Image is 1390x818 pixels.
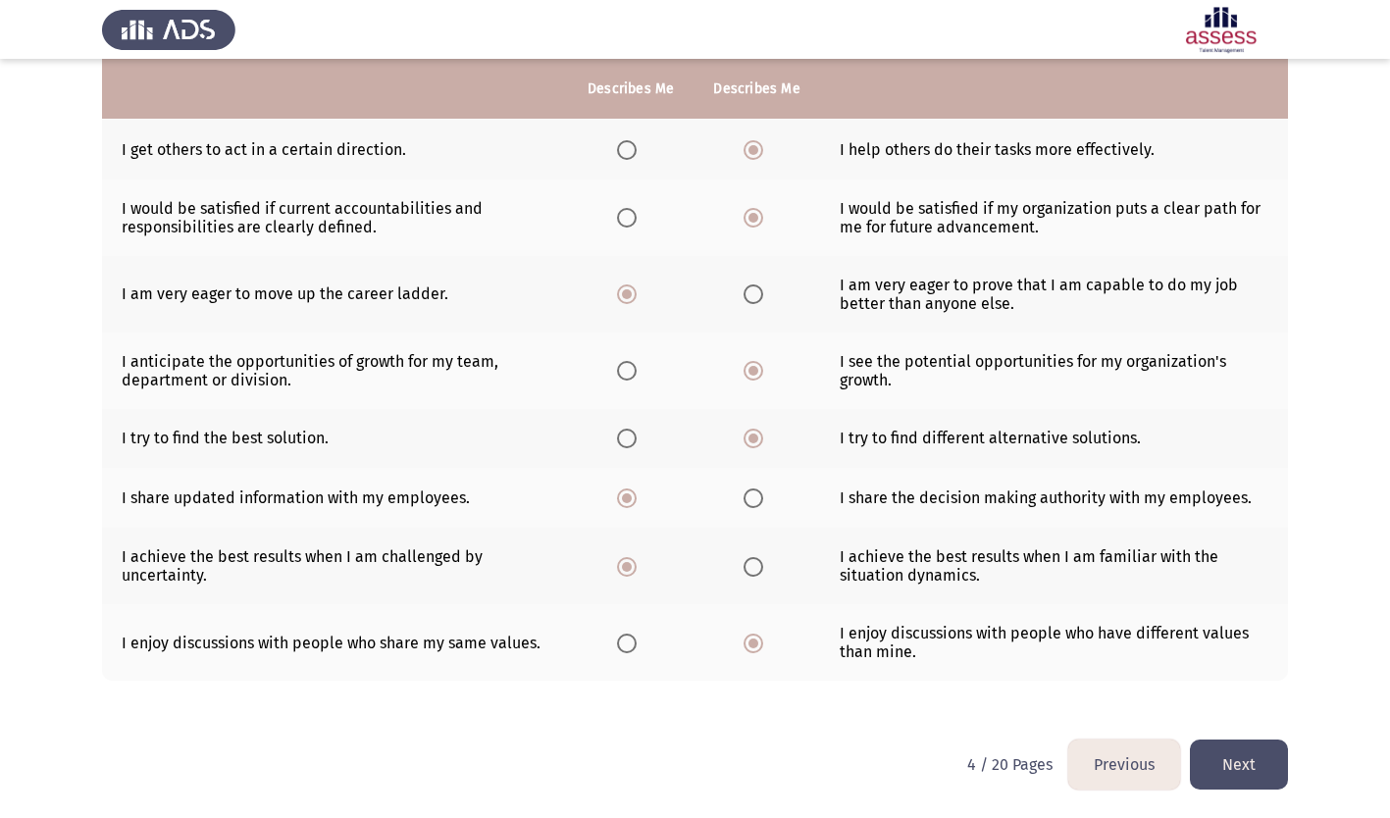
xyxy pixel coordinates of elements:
[744,139,771,158] mat-radio-group: Select an option
[967,755,1053,774] p: 4 / 20 Pages
[102,256,568,332] td: I am very eager to move up the career ladder.
[102,604,568,681] td: I enjoy discussions with people who share my same values.
[1190,740,1288,790] button: load next page
[820,179,1288,256] td: I would be satisfied if my organization puts a clear path for me for future advancement.
[820,409,1288,469] td: I try to find different alternative solutions.
[820,332,1288,409] td: I see the potential opportunities for my organization's growth.
[102,528,568,604] td: I achieve the best results when I am challenged by uncertainty.
[102,2,235,57] img: Assess Talent Management logo
[102,468,568,528] td: I share updated information with my employees.
[744,633,771,651] mat-radio-group: Select an option
[1068,740,1180,790] button: load previous page
[744,283,771,302] mat-radio-group: Select an option
[102,120,568,179] td: I get others to act in a certain direction.
[617,633,644,651] mat-radio-group: Select an option
[102,179,568,256] td: I would be satisfied if current accountabilities and responsibilities are clearly defined.
[744,207,771,226] mat-radio-group: Select an option
[617,360,644,379] mat-radio-group: Select an option
[744,556,771,575] mat-radio-group: Select an option
[568,59,694,119] th: Describes Me
[102,332,568,409] td: I anticipate the opportunities of growth for my team, department or division.
[744,487,771,506] mat-radio-group: Select an option
[617,139,644,158] mat-radio-group: Select an option
[744,360,771,379] mat-radio-group: Select an option
[820,468,1288,528] td: I share the decision making authority with my employees.
[694,59,819,119] th: Describes Me
[820,604,1288,681] td: I enjoy discussions with people who have different values than mine.
[617,207,644,226] mat-radio-group: Select an option
[102,409,568,469] td: I try to find the best solution.
[617,429,644,447] mat-radio-group: Select an option
[820,528,1288,604] td: I achieve the best results when I am familiar with the situation dynamics.
[744,429,771,447] mat-radio-group: Select an option
[617,556,644,575] mat-radio-group: Select an option
[617,487,644,506] mat-radio-group: Select an option
[820,256,1288,332] td: I am very eager to prove that I am capable to do my job better than anyone else.
[1155,2,1288,57] img: Assessment logo of Potentiality Assessment R2 (EN/AR)
[617,283,644,302] mat-radio-group: Select an option
[820,120,1288,179] td: I help others do their tasks more effectively.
